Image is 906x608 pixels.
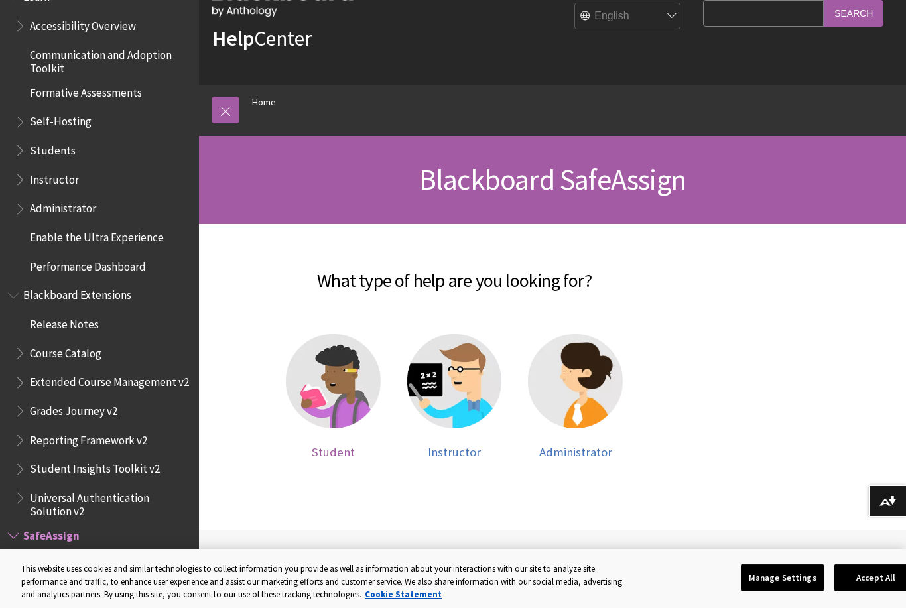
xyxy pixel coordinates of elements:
[8,284,191,518] nav: Book outline for Blackboard Extensions
[30,44,190,75] span: Communication and Adoption Toolkit
[23,524,80,542] span: SafeAssign
[252,94,276,111] a: Home
[21,562,634,601] div: This website uses cookies and similar technologies to collect information you provide as well as ...
[419,161,686,198] span: Blackboard SafeAssign
[286,334,381,429] img: Student help
[30,400,117,418] span: Grades Journey v2
[30,139,76,157] span: Students
[407,334,502,459] a: Instructor help Instructor
[30,168,79,186] span: Instructor
[30,313,99,331] span: Release Notes
[286,334,381,459] a: Student help Student
[741,564,824,591] button: Manage Settings
[30,198,96,215] span: Administrator
[528,334,623,459] a: Administrator help Administrator
[365,589,442,600] a: More information about your privacy, opens in a new tab
[23,284,131,302] span: Blackboard Extensions
[428,444,481,459] span: Instructor
[30,487,190,518] span: Universal Authentication Solution v2
[30,371,189,389] span: Extended Course Management v2
[30,15,136,32] span: Accessibility Overview
[212,25,312,52] a: HelpCenter
[30,255,146,273] span: Performance Dashboard
[212,251,696,294] h2: What type of help are you looking for?
[528,334,623,429] img: Administrator help
[407,334,502,429] img: Instructor help
[30,458,160,476] span: Student Insights Toolkit v2
[312,444,355,459] span: Student
[212,25,254,52] strong: Help
[30,429,147,447] span: Reporting Framework v2
[30,82,142,99] span: Formative Assessments
[30,111,92,129] span: Self-Hosting
[539,444,612,459] span: Administrator
[30,342,101,360] span: Course Catalog
[30,226,164,244] span: Enable the Ultra Experience
[575,3,681,30] select: Site Language Selector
